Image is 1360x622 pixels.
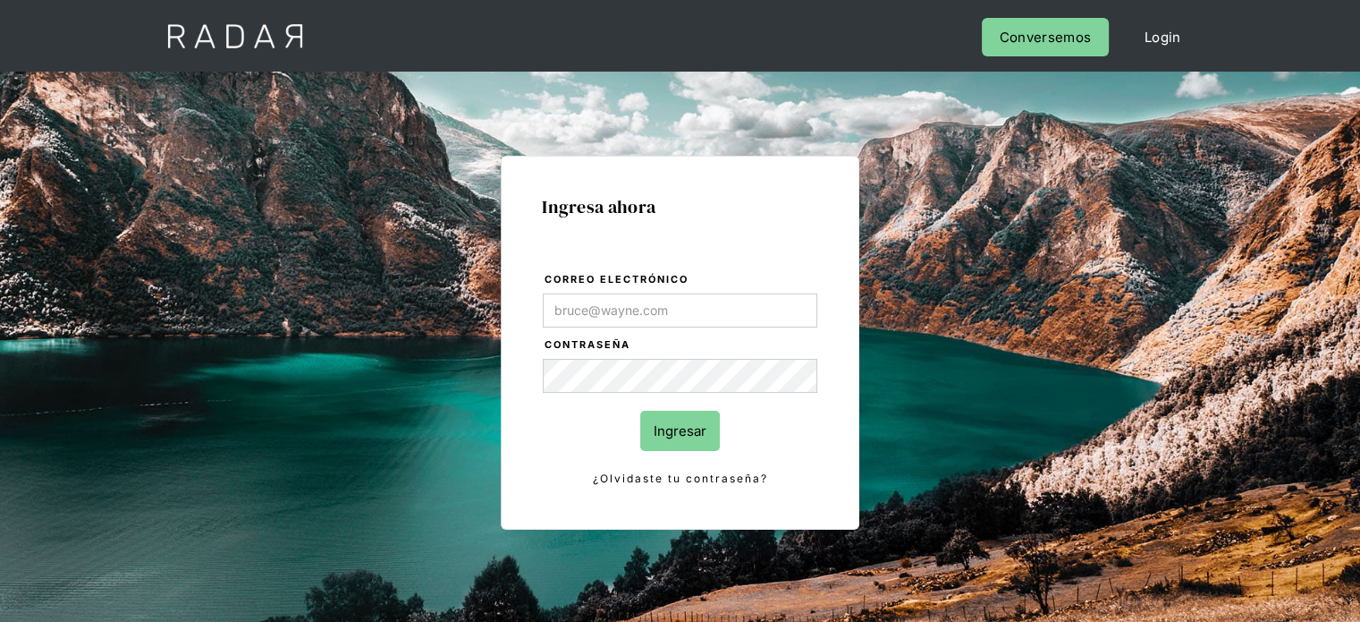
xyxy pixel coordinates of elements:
a: Conversemos [982,18,1109,56]
a: ¿Olvidaste tu contraseña? [543,469,817,489]
form: Login Form [542,270,818,489]
label: Correo electrónico [545,271,817,289]
label: Contraseña [545,337,817,354]
a: Login [1127,18,1199,56]
input: bruce@wayne.com [543,294,817,328]
input: Ingresar [640,411,720,451]
h1: Ingresa ahora [542,197,818,217]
